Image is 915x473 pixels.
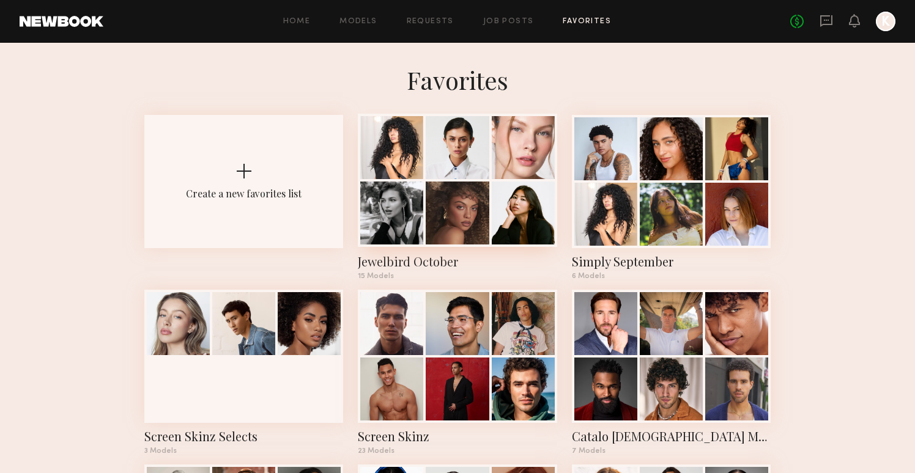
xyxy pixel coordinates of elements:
a: Catalo [DEMOGRAPHIC_DATA] Models7 Models [572,290,771,455]
div: Screen Skinz Selects [144,428,343,445]
a: Job Posts [483,18,534,26]
a: Jewelbird October15 Models [358,115,557,280]
a: Requests [407,18,454,26]
div: Catalo Male Models [572,428,771,445]
a: Simply September6 Models [572,115,771,280]
button: Create a new favorites list [144,115,343,290]
a: Screen Skinz23 Models [358,290,557,455]
a: K [876,12,895,31]
div: 6 Models [572,273,771,280]
div: Screen Skinz [358,428,557,445]
div: 23 Models [358,447,557,455]
a: Screen Skinz Selects3 Models [144,290,343,455]
div: 3 Models [144,447,343,455]
a: Favorites [563,18,611,26]
div: 7 Models [572,447,771,455]
div: Simply September [572,253,771,270]
div: Create a new favorites list [186,187,302,200]
a: Home [283,18,311,26]
div: Jewelbird October [358,253,557,270]
a: Models [339,18,377,26]
div: 15 Models [358,273,557,280]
